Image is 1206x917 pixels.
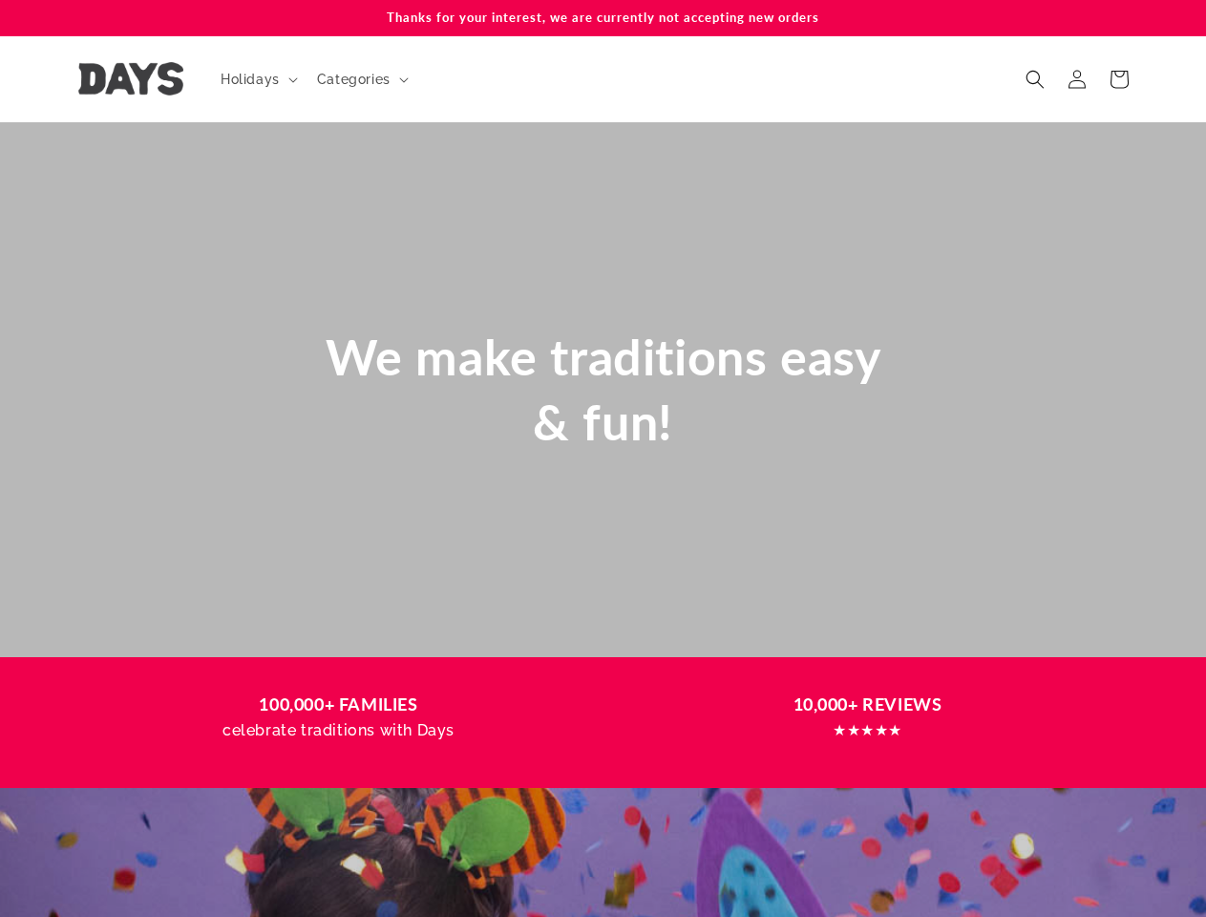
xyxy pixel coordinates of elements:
[306,59,416,99] summary: Categories
[93,717,585,745] p: celebrate traditions with Days
[78,62,183,96] img: Days United
[221,71,280,88] span: Holidays
[622,717,1114,745] p: ★★★★★
[317,71,391,88] span: Categories
[326,327,881,451] span: We make traditions easy & fun!
[93,692,585,717] h3: 100,000+ FAMILIES
[1014,58,1056,100] summary: Search
[622,692,1114,717] h3: 10,000+ REVIEWS
[209,59,306,99] summary: Holidays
